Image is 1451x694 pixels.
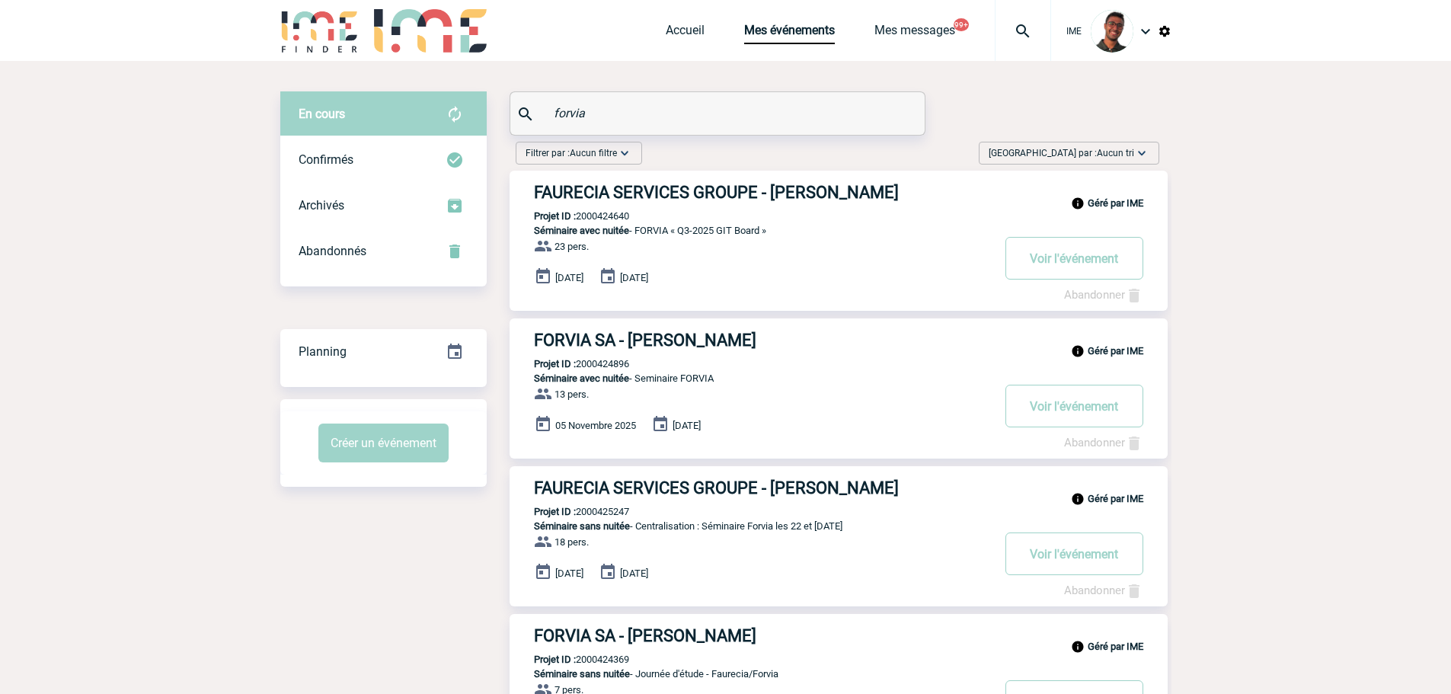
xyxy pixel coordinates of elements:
b: Projet ID : [534,358,576,369]
b: Projet ID : [534,506,576,517]
button: Créer un événement [318,424,449,462]
a: Accueil [666,23,705,44]
span: Séminaire avec nuitée [534,225,629,236]
span: Séminaire avec nuitée [534,373,629,384]
p: 2000424896 [510,358,629,369]
img: info_black_24dp.svg [1071,492,1085,506]
span: [DATE] [555,568,583,579]
span: Aucun tri [1097,148,1134,158]
img: baseline_expand_more_white_24dp-b.png [617,146,632,161]
span: Confirmés [299,152,353,167]
img: baseline_expand_more_white_24dp-b.png [1134,146,1149,161]
p: - Seminaire FORVIA [510,373,991,384]
p: 2000425247 [510,506,629,517]
button: Voir l'événement [1005,237,1143,280]
a: FAURECIA SERVICES GROUPE - [PERSON_NAME] [510,478,1168,497]
span: [DATE] [673,420,701,431]
button: 99+ [954,18,969,31]
h3: FAURECIA SERVICES GROUPE - [PERSON_NAME] [534,183,991,202]
span: 23 pers. [555,241,589,252]
p: 2000424640 [510,210,629,222]
a: FAURECIA SERVICES GROUPE - [PERSON_NAME] [510,183,1168,202]
span: Archivés [299,198,344,213]
img: info_black_24dp.svg [1071,640,1085,654]
a: Mes messages [874,23,955,44]
div: Retrouvez ici tous les événements que vous avez décidé d'archiver [280,183,487,229]
button: Voir l'événement [1005,532,1143,575]
span: En cours [299,107,345,121]
b: Géré par IME [1088,197,1143,209]
a: FORVIA SA - [PERSON_NAME] [510,331,1168,350]
p: - Journée d'étude - Faurecia/Forvia [510,668,991,680]
span: Séminaire sans nuitée [534,668,630,680]
b: Projet ID : [534,210,576,222]
div: Retrouvez ici tous vos événements annulés [280,229,487,274]
span: [DATE] [620,272,648,283]
img: IME-Finder [280,9,360,53]
a: Abandonner [1064,288,1143,302]
h3: FORVIA SA - [PERSON_NAME] [534,626,991,645]
span: [GEOGRAPHIC_DATA] par : [989,146,1134,161]
b: Géré par IME [1088,493,1143,504]
img: 124970-0.jpg [1091,10,1133,53]
a: Abandonner [1064,436,1143,449]
p: - Centralisation : Séminaire Forvia les 22 et [DATE] [510,520,991,532]
span: [DATE] [620,568,648,579]
p: - FORVIA « Q3-2025 GIT Board » [510,225,991,236]
span: 05 Novembre 2025 [555,420,636,431]
h3: FAURECIA SERVICES GROUPE - [PERSON_NAME] [534,478,991,497]
a: FORVIA SA - [PERSON_NAME] [510,626,1168,645]
span: Séminaire sans nuitée [534,520,630,532]
a: Planning [280,328,487,373]
span: [DATE] [555,272,583,283]
img: info_black_24dp.svg [1071,344,1085,358]
span: Abandonnés [299,244,366,258]
span: Planning [299,344,347,359]
h3: FORVIA SA - [PERSON_NAME] [534,331,991,350]
span: 18 pers. [555,536,589,548]
div: Retrouvez ici tous vos événements organisés par date et état d'avancement [280,329,487,375]
span: 13 pers. [555,389,589,400]
button: Voir l'événement [1005,385,1143,427]
img: info_black_24dp.svg [1071,197,1085,210]
b: Géré par IME [1088,641,1143,652]
a: Abandonner [1064,584,1143,597]
b: Géré par IME [1088,345,1143,357]
span: Filtrer par : [526,146,617,161]
a: Mes événements [744,23,835,44]
div: Retrouvez ici tous vos évènements avant confirmation [280,91,487,137]
b: Projet ID : [534,654,576,665]
p: 2000424369 [510,654,629,665]
input: Rechercher un événement par son nom [550,102,889,124]
span: Aucun filtre [570,148,617,158]
span: IME [1066,26,1082,37]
